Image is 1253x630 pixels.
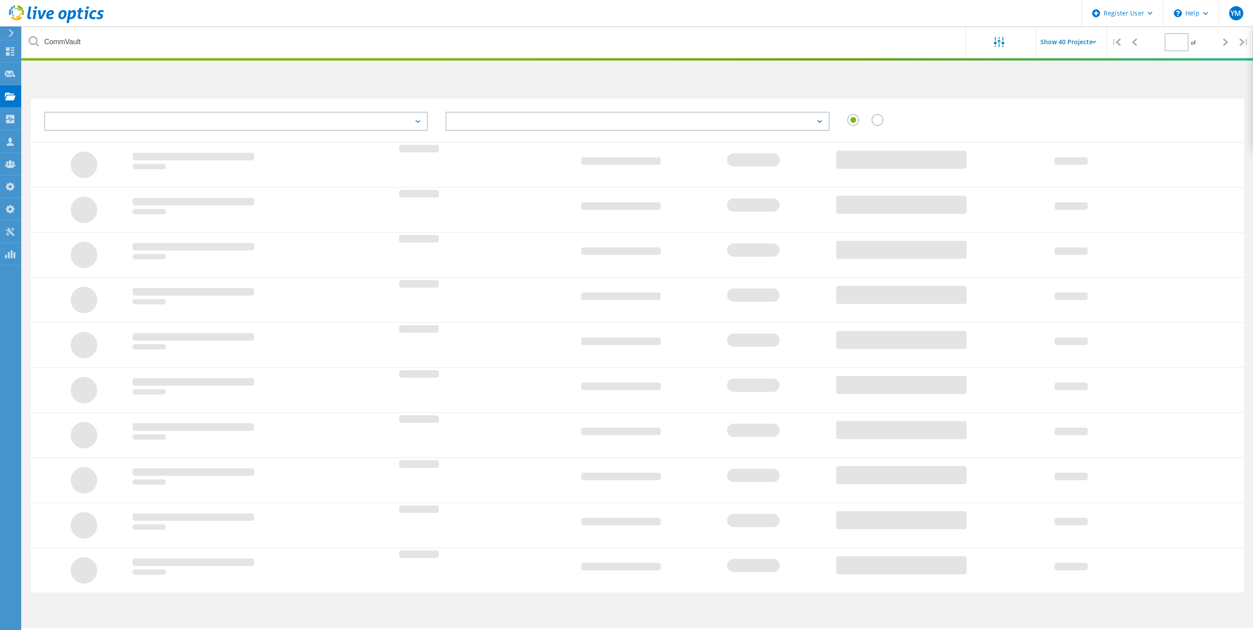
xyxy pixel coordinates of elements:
div: | [1235,27,1253,58]
input: undefined [22,27,966,57]
div: | [1107,27,1125,58]
svg: \n [1174,9,1182,17]
a: Live Optics Dashboard [9,19,104,25]
span: of [1191,39,1196,46]
span: YM [1230,10,1241,17]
